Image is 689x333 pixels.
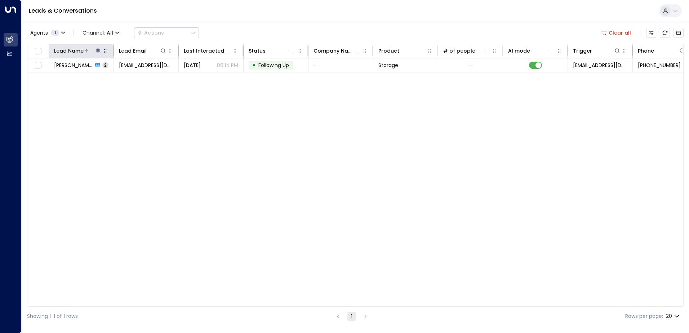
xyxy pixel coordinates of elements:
button: Agents1 [27,28,68,38]
button: Archived Leads [674,28,684,38]
span: Sep 29, 2025 [184,62,201,69]
div: Showing 1-1 of 1 rows [27,312,78,320]
span: Toggle select row [34,61,43,70]
p: 06:14 PM [217,62,238,69]
span: Toggle select all [34,47,43,56]
div: Product [378,46,399,55]
div: Lead Email [119,46,167,55]
button: page 1 [347,312,356,321]
button: Actions [134,27,199,38]
div: Lead Name [54,46,84,55]
span: 1 [51,30,59,36]
span: leads@space-station.co.uk [573,62,627,69]
div: Phone [638,46,654,55]
span: All [107,30,113,36]
span: Dean Langford [54,62,93,69]
button: Customize [646,28,656,38]
div: 20 [666,311,681,321]
span: 2 [102,62,108,68]
span: Following Up [258,62,289,69]
span: Storage [378,62,398,69]
div: # of people [443,46,475,55]
div: Last Interacted [184,46,224,55]
button: Clear all [598,28,634,38]
div: Last Interacted [184,46,232,55]
div: # of people [443,46,491,55]
div: Actions [137,30,164,36]
span: Refresh [660,28,670,38]
div: Button group with a nested menu [134,27,199,38]
div: AI mode [508,46,556,55]
td: - [308,58,373,72]
div: Lead Name [54,46,102,55]
button: Channel:All [80,28,122,38]
nav: pagination navigation [333,312,370,321]
div: Product [378,46,426,55]
div: Lead Email [119,46,147,55]
span: deano1988av@outlook.com [119,62,173,69]
span: Agents [30,30,48,35]
div: - [469,62,472,69]
span: +447463211161 [638,62,681,69]
div: Phone [638,46,686,55]
div: Trigger [573,46,621,55]
div: Status [249,46,297,55]
div: Status [249,46,266,55]
label: Rows per page: [625,312,663,320]
div: • [252,59,256,71]
div: Trigger [573,46,592,55]
a: Leads & Conversations [29,6,97,15]
div: Company Name [314,46,361,55]
span: Channel: [80,28,122,38]
div: AI mode [508,46,530,55]
div: Company Name [314,46,354,55]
